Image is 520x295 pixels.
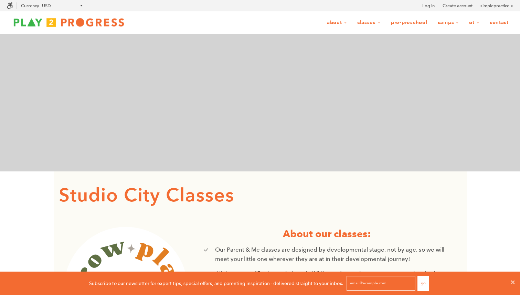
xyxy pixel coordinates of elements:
[443,2,473,9] a: Create account
[21,3,39,8] label: Currency
[59,182,461,210] h1: Studio City Classes
[480,2,513,9] a: simplepractice >
[417,276,429,291] button: Go
[485,16,513,29] a: Contact
[215,245,456,264] p: Our Parent & Me classes are designed by developmental stage, not by age, so we will meet your lit...
[322,16,351,29] a: About
[386,16,432,29] a: Pre-Preschool
[465,16,484,29] a: OT
[215,269,456,287] p: All classes are 45-minutes in length. While we do require a parent or caregiver in class, we ask ...
[353,16,385,29] a: Classes
[433,16,464,29] a: Camps
[7,15,131,29] img: Play2Progress logo
[89,280,343,287] p: Subscribe to our newsletter for expert tips, special offers, and parenting inspiration - delivere...
[422,2,435,9] a: Log in
[347,276,415,291] input: email@example.com
[283,228,371,240] strong: About our classes:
